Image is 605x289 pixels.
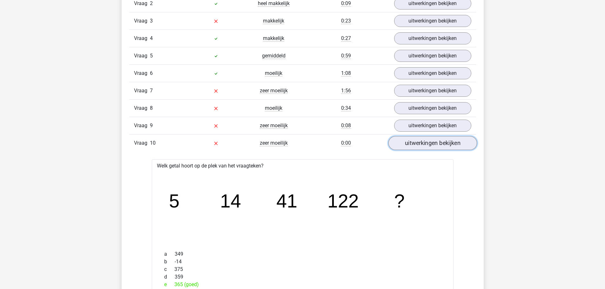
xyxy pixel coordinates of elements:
[134,69,150,77] span: Vraag
[394,15,471,27] a: uitwerkingen bekijken
[263,18,284,24] span: makkelijk
[394,50,471,62] a: uitwerkingen bekijken
[164,258,175,266] span: b
[150,53,153,59] span: 5
[150,122,153,128] span: 9
[164,281,174,288] span: e
[134,52,150,60] span: Vraag
[260,122,288,129] span: zeer moeilijk
[341,88,351,94] span: 1:56
[134,87,150,95] span: Vraag
[394,191,405,212] tspan: ?
[159,273,446,281] div: 359
[262,53,286,59] span: gemiddeld
[258,0,290,7] span: heel makkelijk
[134,122,150,129] span: Vraag
[159,250,446,258] div: 349
[394,120,471,132] a: uitwerkingen bekijken
[327,191,359,212] tspan: 122
[263,35,284,42] span: makkelijk
[159,258,446,266] div: -14
[341,122,351,129] span: 0:08
[265,70,282,76] span: moeilijk
[341,105,351,111] span: 0:34
[394,67,471,79] a: uitwerkingen bekijken
[150,105,153,111] span: 8
[341,35,351,42] span: 0:27
[341,53,351,59] span: 0:59
[164,266,174,273] span: c
[134,35,150,42] span: Vraag
[150,140,156,146] span: 10
[159,281,446,288] div: 365 (goed)
[394,85,471,97] a: uitwerkingen bekijken
[260,88,288,94] span: zeer moeilijk
[265,105,282,111] span: moeilijk
[169,191,179,212] tspan: 5
[394,32,471,44] a: uitwerkingen bekijken
[150,0,153,6] span: 2
[150,18,153,24] span: 3
[341,70,351,76] span: 1:08
[394,102,471,114] a: uitwerkingen bekijken
[341,0,351,7] span: 0:09
[150,88,153,94] span: 7
[164,250,175,258] span: a
[159,266,446,273] div: 375
[134,104,150,112] span: Vraag
[150,70,153,76] span: 6
[341,18,351,24] span: 0:23
[134,17,150,25] span: Vraag
[220,191,241,212] tspan: 14
[134,139,150,147] span: Vraag
[388,136,477,150] a: uitwerkingen bekijken
[164,273,175,281] span: d
[150,35,153,41] span: 4
[260,140,288,146] span: zeer moeilijk
[276,191,297,212] tspan: 41
[341,140,351,146] span: 0:00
